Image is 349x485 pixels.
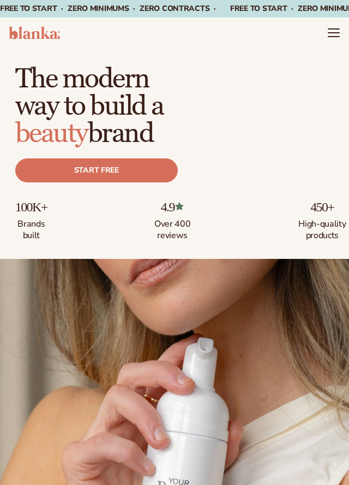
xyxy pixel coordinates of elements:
[15,117,88,150] span: beauty
[15,214,47,241] p: Brands built
[327,26,340,39] summary: Menu
[298,214,347,241] p: High-quality products
[9,26,60,39] img: logo
[298,200,347,214] p: 450+
[148,214,197,241] p: Over 400 reviews
[15,61,347,147] h1: The modern way to build a brand
[15,200,47,214] p: 100K+
[15,158,178,182] a: Start free
[214,3,216,14] span: ·
[148,200,197,214] p: 4.9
